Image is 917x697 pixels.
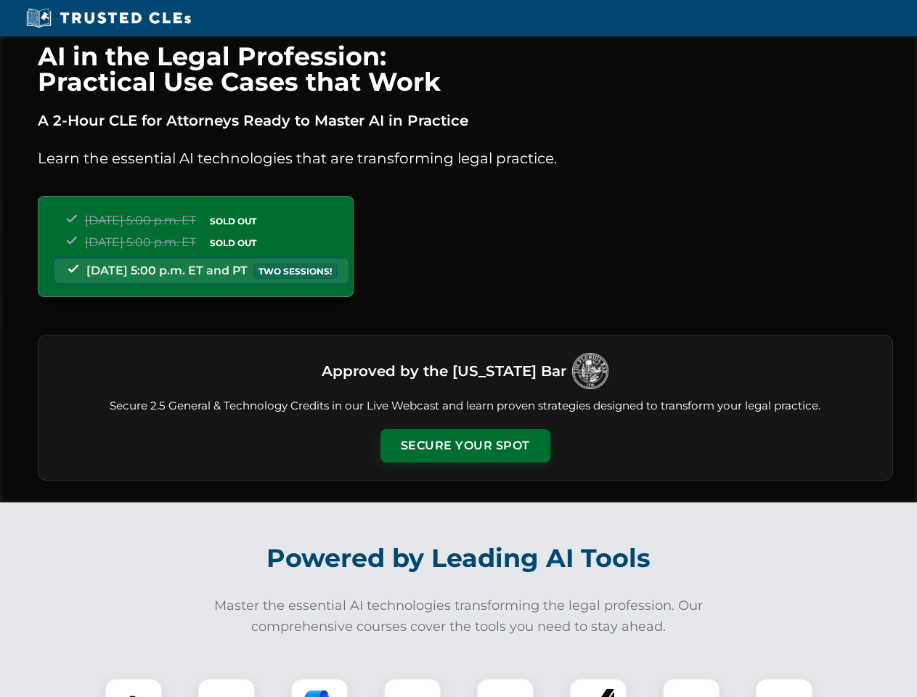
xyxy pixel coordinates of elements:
span: [DATE] 5:00 p.m. ET [85,213,196,227]
span: [DATE] 5:00 p.m. ET [85,235,196,249]
p: Secure 2.5 General & Technology Credits in our Live Webcast and learn proven strategies designed ... [56,398,875,415]
img: Logo [572,353,608,389]
img: Trusted CLEs [22,7,195,29]
p: Master the essential AI technologies transforming the legal profession. Our comprehensive courses... [205,595,713,637]
p: A 2-Hour CLE for Attorneys Ready to Master AI in Practice [38,109,893,132]
span: SOLD OUT [205,213,261,229]
h2: Powered by Leading AI Tools [57,533,861,584]
span: SOLD OUT [205,235,261,250]
button: Secure Your Spot [380,429,550,462]
p: Learn the essential AI technologies that are transforming legal practice. [38,147,893,170]
h3: Approved by the [US_STATE] Bar [322,358,566,384]
h1: AI in the Legal Profession: Practical Use Cases that Work [38,44,893,94]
